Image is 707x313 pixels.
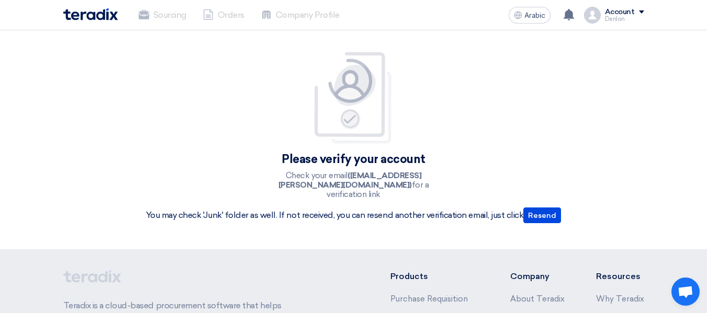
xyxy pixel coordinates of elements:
[509,7,551,24] button: Arabic
[596,294,644,304] a: Why Teradix
[605,7,635,16] font: Account
[63,8,118,20] img: Teradix logo
[146,210,524,220] font: You may check 'Junk' folder as well. If not received, you can resend another verification email, ...
[510,294,565,304] a: About Teradix
[523,207,561,223] button: Resend
[286,171,347,180] font: Check your email
[605,16,625,22] font: Denlon
[278,171,422,190] font: ([EMAIL_ADDRESS][PERSON_NAME][DOMAIN_NAME])
[390,271,428,281] font: Products
[390,294,468,304] a: Purchase Requisition
[282,152,425,166] font: Please verify your account
[510,271,549,281] font: Company
[584,7,601,24] img: profile_test.png
[596,271,641,281] font: Resources
[311,51,395,145] img: Your account is pending for verification
[327,180,429,199] font: for a verification link
[528,211,556,220] font: Resend
[671,277,700,306] div: Open chat
[524,11,545,20] font: Arabic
